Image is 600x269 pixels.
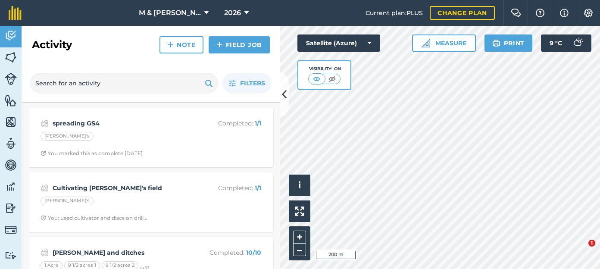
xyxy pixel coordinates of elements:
[5,202,17,215] img: svg+xml;base64,PD94bWwgdmVyc2lvbj0iMS4wIiBlbmNvZGluZz0idXRmLTgiPz4KPCEtLSBHZW5lcmF0b3I6IEFkb2JlIE...
[298,180,301,191] span: i
[41,132,94,141] div: [PERSON_NAME]'s
[34,113,268,162] a: spreading GS4Completed: 1/1[PERSON_NAME]'sClock with arrow pointing clockwiseYou marked this as c...
[193,119,261,128] p: Completed :
[255,119,261,127] strong: 1 / 1
[41,150,46,156] img: Clock with arrow pointing clockwise
[32,38,72,52] h2: Activity
[53,183,189,193] strong: Cultivating [PERSON_NAME]'s field
[246,249,261,256] strong: 10 / 10
[41,183,49,193] img: svg+xml;base64,PD94bWwgdmVyc2lvbj0iMS4wIiBlbmNvZGluZz0idXRmLTgiPz4KPCEtLSBHZW5lcmF0b3I6IEFkb2JlIE...
[41,215,46,221] img: Clock with arrow pointing clockwise
[5,180,17,193] img: svg+xml;base64,PD94bWwgdmVyc2lvbj0iMS4wIiBlbmNvZGluZz0idXRmLTgiPz4KPCEtLSBHZW5lcmF0b3I6IEFkb2JlIE...
[366,8,423,18] span: Current plan : PLUS
[209,36,270,53] a: Field Job
[53,119,189,128] strong: spreading GS4
[571,240,591,260] iframe: Intercom live chat
[159,36,203,53] a: Note
[5,159,17,172] img: svg+xml;base64,PD94bWwgdmVyc2lvbj0iMS4wIiBlbmNvZGluZz0idXRmLTgiPz4KPCEtLSBHZW5lcmF0b3I6IEFkb2JlIE...
[541,34,591,52] button: 9 °C
[41,215,147,222] div: You: used cultivator and discs on drill...
[311,75,322,83] img: svg+xml;base64,PHN2ZyB4bWxucz0iaHR0cDovL3d3dy53My5vcmcvMjAwMC9zdmciIHdpZHRoPSI1MCIgaGVpZ2h0PSI0MC...
[412,34,476,52] button: Measure
[484,34,533,52] button: Print
[34,178,268,227] a: Cultivating [PERSON_NAME]'s fieldCompleted: 1/1[PERSON_NAME]'sClock with arrow pointing clockwise...
[560,8,569,18] img: svg+xml;base64,PHN2ZyB4bWxucz0iaHR0cDovL3d3dy53My5vcmcvMjAwMC9zdmciIHdpZHRoPSIxNyIgaGVpZ2h0PSIxNy...
[41,118,49,128] img: svg+xml;base64,PD94bWwgdmVyc2lvbj0iMS4wIiBlbmNvZGluZz0idXRmLTgiPz4KPCEtLSBHZW5lcmF0b3I6IEFkb2JlIE...
[295,206,304,216] img: Four arrows, one pointing top left, one top right, one bottom right and the last bottom left
[5,29,17,42] img: svg+xml;base64,PD94bWwgdmVyc2lvbj0iMS4wIiBlbmNvZGluZz0idXRmLTgiPz4KPCEtLSBHZW5lcmF0b3I6IEFkb2JlIE...
[5,51,17,64] img: svg+xml;base64,PHN2ZyB4bWxucz0iaHR0cDovL3d3dy53My5vcmcvMjAwMC9zdmciIHdpZHRoPSI1NiIgaGVpZ2h0PSI2MC...
[550,34,562,52] span: 9 ° C
[492,38,500,48] img: svg+xml;base64,PHN2ZyB4bWxucz0iaHR0cDovL3d3dy53My5vcmcvMjAwMC9zdmciIHdpZHRoPSIxOSIgaGVpZ2h0PSIyNC...
[5,251,17,260] img: svg+xml;base64,PD94bWwgdmVyc2lvbj0iMS4wIiBlbmNvZGluZz0idXRmLTgiPz4KPCEtLSBHZW5lcmF0b3I6IEFkb2JlIE...
[139,8,201,18] span: M & [PERSON_NAME]
[588,240,595,247] span: 1
[5,94,17,107] img: svg+xml;base64,PHN2ZyB4bWxucz0iaHR0cDovL3d3dy53My5vcmcvMjAwMC9zdmciIHdpZHRoPSI1NiIgaGVpZ2h0PSI2MC...
[293,244,306,256] button: –
[30,73,218,94] input: Search for an activity
[193,183,261,193] p: Completed :
[41,197,94,205] div: [PERSON_NAME]'s
[327,75,337,83] img: svg+xml;base64,PHN2ZyB4bWxucz0iaHR0cDovL3d3dy53My5vcmcvMjAwMC9zdmciIHdpZHRoPSI1MCIgaGVpZ2h0PSI0MC...
[289,175,310,196] button: i
[41,247,49,258] img: svg+xml;base64,PD94bWwgdmVyc2lvbj0iMS4wIiBlbmNvZGluZz0idXRmLTgiPz4KPCEtLSBHZW5lcmF0b3I6IEFkb2JlIE...
[569,34,586,52] img: svg+xml;base64,PD94bWwgdmVyc2lvbj0iMS4wIiBlbmNvZGluZz0idXRmLTgiPz4KPCEtLSBHZW5lcmF0b3I6IEFkb2JlIE...
[308,66,341,72] div: Visibility: On
[5,137,17,150] img: svg+xml;base64,PD94bWwgdmVyc2lvbj0iMS4wIiBlbmNvZGluZz0idXRmLTgiPz4KPCEtLSBHZW5lcmF0b3I6IEFkb2JlIE...
[205,78,213,88] img: svg+xml;base64,PHN2ZyB4bWxucz0iaHR0cDovL3d3dy53My5vcmcvMjAwMC9zdmciIHdpZHRoPSIxOSIgaGVpZ2h0PSIyNC...
[222,73,272,94] button: Filters
[5,116,17,128] img: svg+xml;base64,PHN2ZyB4bWxucz0iaHR0cDovL3d3dy53My5vcmcvMjAwMC9zdmciIHdpZHRoPSI1NiIgaGVpZ2h0PSI2MC...
[535,9,545,17] img: A question mark icon
[9,6,22,20] img: fieldmargin Logo
[53,248,189,257] strong: [PERSON_NAME] and ditches
[240,78,265,88] span: Filters
[511,9,521,17] img: Two speech bubbles overlapping with the left bubble in the forefront
[216,40,222,50] img: svg+xml;base64,PHN2ZyB4bWxucz0iaHR0cDovL3d3dy53My5vcmcvMjAwMC9zdmciIHdpZHRoPSIxNCIgaGVpZ2h0PSIyNC...
[422,39,430,47] img: Ruler icon
[255,184,261,192] strong: 1 / 1
[430,6,495,20] a: Change plan
[41,150,143,157] div: You marked this as complete [DATE]
[5,224,17,236] img: svg+xml;base64,PD94bWwgdmVyc2lvbj0iMS4wIiBlbmNvZGluZz0idXRmLTgiPz4KPCEtLSBHZW5lcmF0b3I6IEFkb2JlIE...
[224,8,241,18] span: 2026
[193,248,261,257] p: Completed :
[583,9,594,17] img: A cog icon
[293,231,306,244] button: +
[297,34,380,52] button: Satellite (Azure)
[167,40,173,50] img: svg+xml;base64,PHN2ZyB4bWxucz0iaHR0cDovL3d3dy53My5vcmcvMjAwMC9zdmciIHdpZHRoPSIxNCIgaGVpZ2h0PSIyNC...
[5,73,17,85] img: svg+xml;base64,PD94bWwgdmVyc2lvbj0iMS4wIiBlbmNvZGluZz0idXRmLTgiPz4KPCEtLSBHZW5lcmF0b3I6IEFkb2JlIE...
